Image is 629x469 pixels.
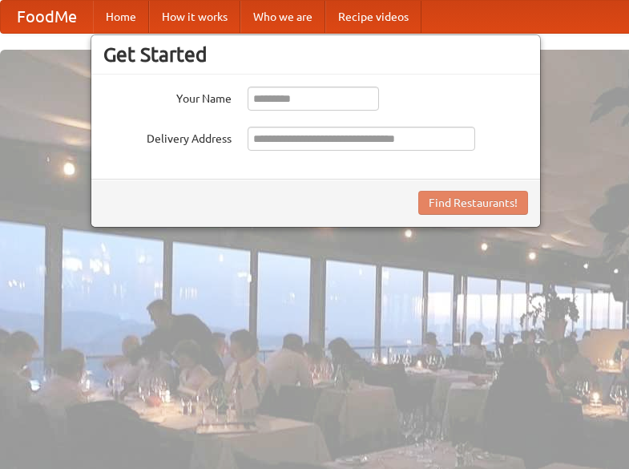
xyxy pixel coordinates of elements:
[103,42,528,67] h3: Get Started
[1,1,93,33] a: FoodMe
[325,1,421,33] a: Recipe videos
[149,1,240,33] a: How it works
[418,191,528,215] button: Find Restaurants!
[103,127,232,147] label: Delivery Address
[240,1,325,33] a: Who we are
[103,87,232,107] label: Your Name
[93,1,149,33] a: Home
